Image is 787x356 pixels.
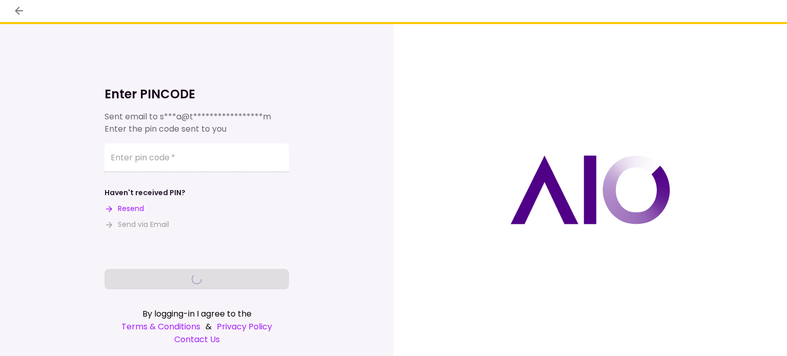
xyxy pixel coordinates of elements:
[510,155,670,224] img: AIO logo
[105,219,169,230] button: Send via Email
[217,320,272,333] a: Privacy Policy
[105,307,289,320] div: By logging-in I agree to the
[105,187,185,198] div: Haven't received PIN?
[10,2,28,19] button: back
[105,320,289,333] div: &
[105,203,144,214] button: Resend
[121,320,200,333] a: Terms & Conditions
[105,333,289,346] a: Contact Us
[105,111,289,135] div: Sent email to Enter the pin code sent to you
[105,86,289,102] h1: Enter PINCODE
